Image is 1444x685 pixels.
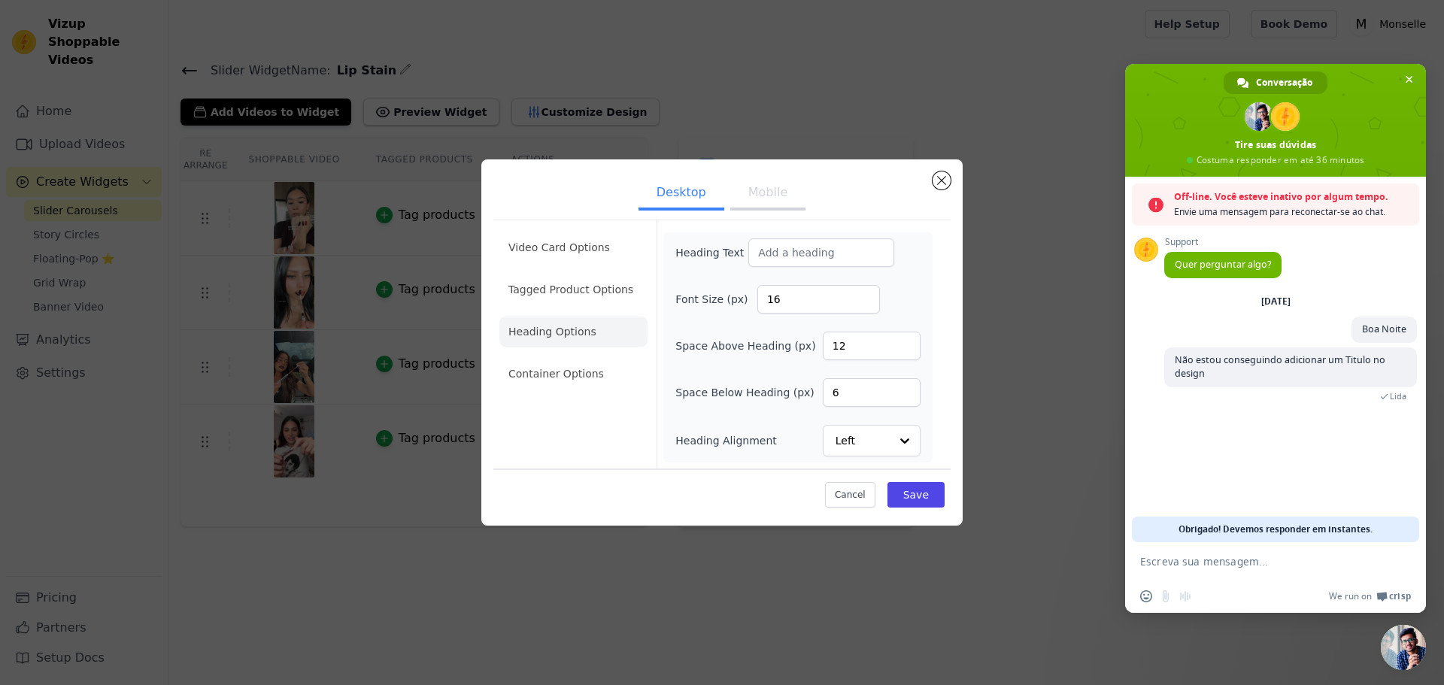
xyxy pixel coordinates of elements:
li: Tagged Product Options [499,274,648,305]
span: Inserir um emoticon [1140,590,1152,602]
label: Heading Text [675,245,748,260]
span: Não estou conseguindo adicionar um Titulo no design [1175,353,1385,380]
input: Add a heading [748,238,894,267]
span: Conversação [1256,71,1312,94]
li: Container Options [499,359,648,389]
label: Space Above Heading (px) [675,338,815,353]
a: We run onCrisp [1329,590,1411,602]
span: Off-line. Você esteve inativo por algum tempo. [1174,189,1412,205]
button: Desktop [639,177,724,211]
span: Crisp [1389,590,1411,602]
label: Font Size (px) [675,292,757,307]
textarea: Escreva sua mensagem... [1140,542,1381,580]
div: [DATE] [1261,297,1291,306]
a: Conversação [1224,71,1327,94]
a: Bate-papo [1381,625,1426,670]
span: Quer perguntar algo? [1175,258,1271,271]
li: Video Card Options [499,232,648,262]
button: Close modal [933,171,951,189]
button: Save [887,482,945,508]
li: Heading Options [499,317,648,347]
span: Lida [1390,391,1406,402]
span: Envie uma mensagem para reconectar-se ao chat. [1174,205,1412,220]
label: Heading Alignment [675,433,779,448]
label: Space Below Heading (px) [675,385,815,400]
span: Boa Noite [1362,323,1406,335]
span: We run on [1329,590,1372,602]
span: Obrigado! Devemos responder em instantes. [1179,517,1373,542]
button: Mobile [730,177,805,211]
span: Support [1164,237,1282,247]
button: Cancel [825,482,875,508]
span: Bate-papo [1401,71,1417,87]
